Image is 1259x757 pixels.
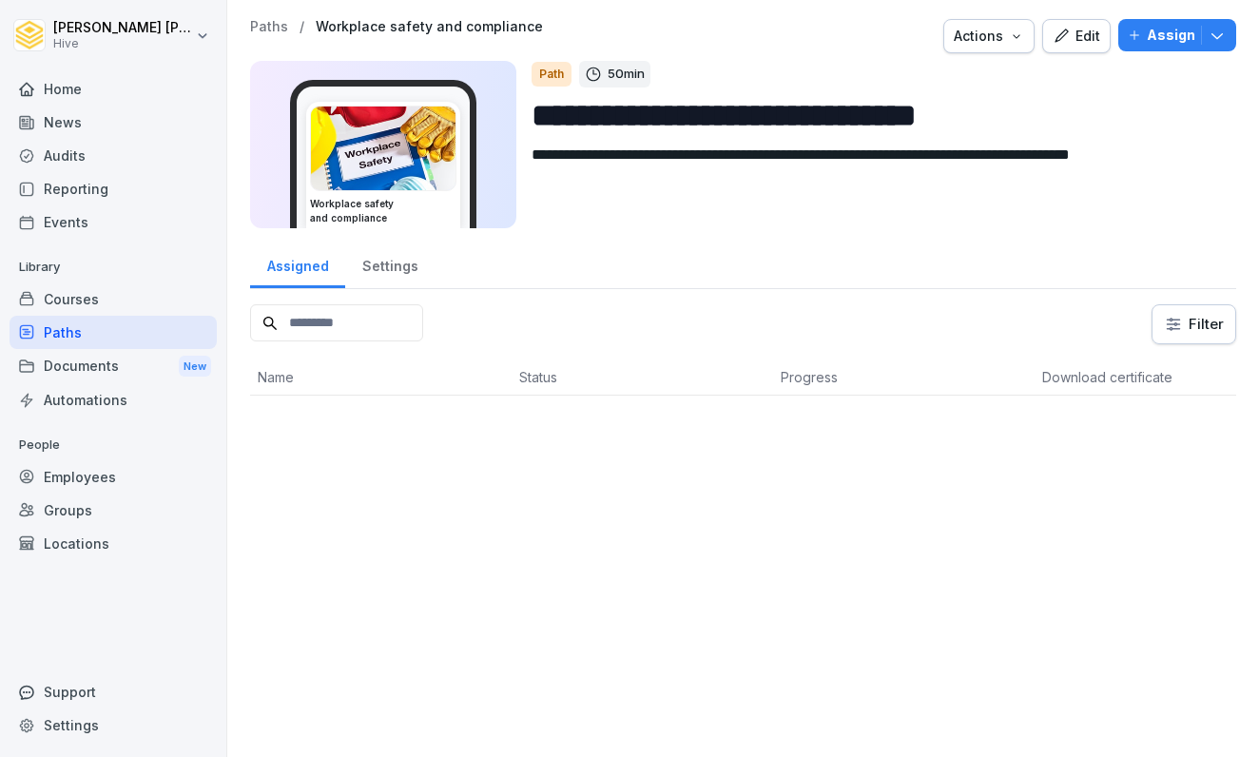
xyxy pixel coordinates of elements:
[250,240,345,288] a: Assigned
[943,19,1035,53] button: Actions
[310,197,456,225] h3: Workplace safety and compliance
[250,359,512,396] th: Name
[608,65,645,84] p: 50 min
[1164,315,1224,334] div: Filter
[10,675,217,708] div: Support
[316,19,543,35] a: Workplace safety and compliance
[345,240,435,288] a: Settings
[311,107,455,190] img: twaxla64lrmeoq0ccgctjh1j.png
[10,708,217,742] a: Settings
[1152,305,1235,343] button: Filter
[10,349,217,384] a: DocumentsNew
[10,383,217,417] a: Automations
[10,172,217,205] a: Reporting
[1042,19,1111,53] button: Edit
[512,359,773,396] th: Status
[1053,26,1100,47] div: Edit
[10,139,217,172] a: Audits
[10,252,217,282] p: Library
[53,37,192,50] p: Hive
[10,349,217,384] div: Documents
[53,20,192,36] p: [PERSON_NAME] [PERSON_NAME]
[10,282,217,316] a: Courses
[179,356,211,378] div: New
[773,359,1035,396] th: Progress
[10,72,217,106] a: Home
[532,62,571,87] div: Path
[10,205,217,239] a: Events
[10,527,217,560] a: Locations
[10,430,217,460] p: People
[954,26,1024,47] div: Actions
[10,460,217,494] a: Employees
[10,494,217,527] a: Groups
[1147,25,1195,46] p: Assign
[300,19,304,35] p: /
[1118,19,1236,51] button: Assign
[10,316,217,349] a: Paths
[10,106,217,139] a: News
[250,19,288,35] a: Paths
